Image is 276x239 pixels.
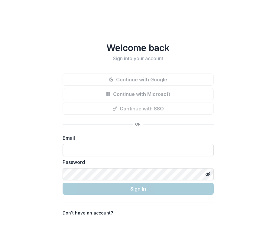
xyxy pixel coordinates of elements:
[63,88,214,100] button: Continue with Microsoft
[63,42,214,53] h1: Welcome back
[63,103,214,115] button: Continue with SSO
[63,159,210,166] label: Password
[63,183,214,195] button: Sign In
[203,169,213,179] button: Toggle password visibility
[63,134,210,142] label: Email
[63,56,214,61] h2: Sign into your account
[63,74,214,86] button: Continue with Google
[63,210,113,216] p: Don't have an account?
